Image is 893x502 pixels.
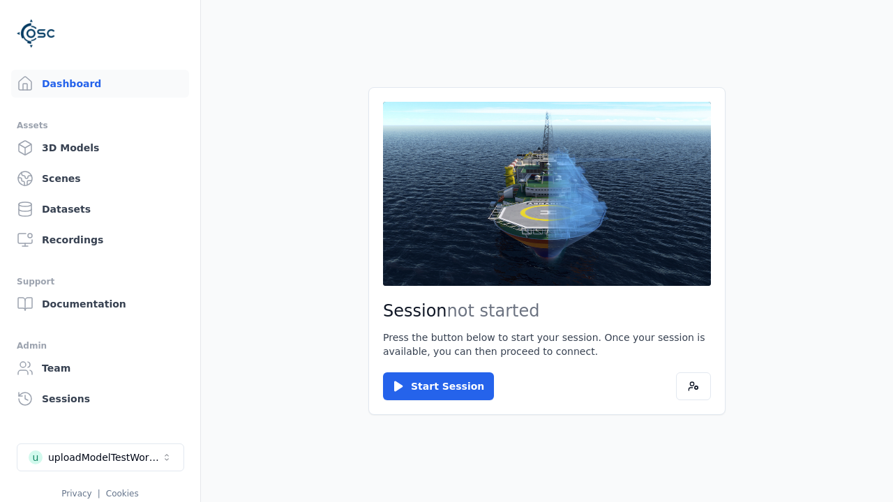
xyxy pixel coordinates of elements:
a: Documentation [11,290,189,318]
div: Assets [17,117,183,134]
a: Team [11,354,189,382]
p: Press the button below to start your session. Once your session is available, you can then procee... [383,330,711,358]
a: Privacy [61,489,91,499]
div: u [29,450,43,464]
a: Cookies [106,489,139,499]
a: Sessions [11,385,189,413]
h2: Session [383,300,711,322]
button: Select a workspace [17,443,184,471]
a: Dashboard [11,70,189,98]
button: Start Session [383,372,494,400]
a: Datasets [11,195,189,223]
div: uploadModelTestWorkspace [48,450,161,464]
a: Recordings [11,226,189,254]
img: Logo [17,14,56,53]
div: Support [17,273,183,290]
div: Admin [17,337,183,354]
span: | [98,489,100,499]
span: not started [447,301,540,321]
a: Scenes [11,165,189,192]
a: 3D Models [11,134,189,162]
